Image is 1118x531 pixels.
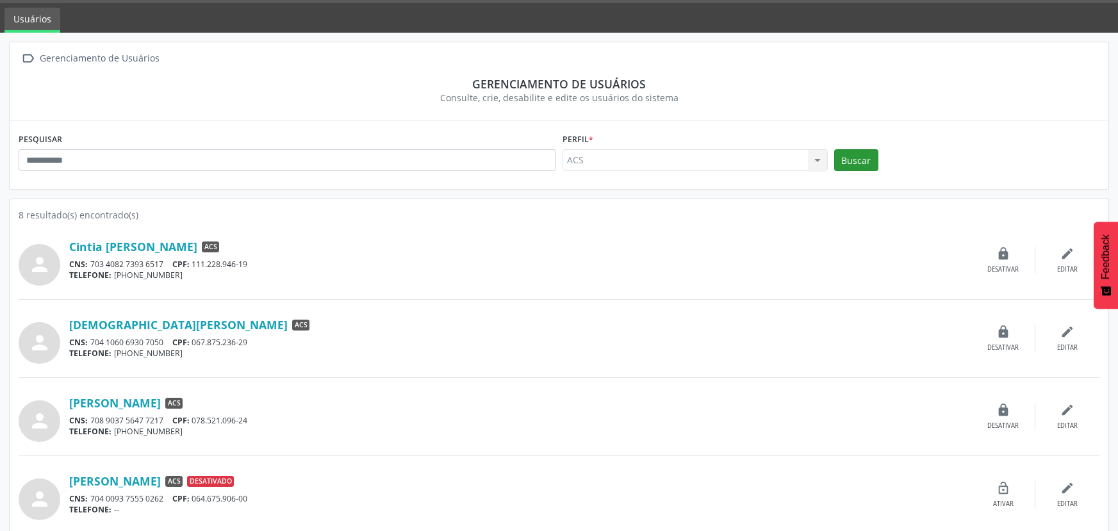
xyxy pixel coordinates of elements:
[172,493,190,504] span: CPF:
[69,259,971,270] div: 703 4082 7393 6517 111.228.946-19
[1060,403,1074,417] i: edit
[563,129,593,149] label: Perfil
[69,396,161,410] a: [PERSON_NAME]
[69,337,971,348] div: 704 1060 6930 7050 067.875.236-29
[69,318,288,332] a: [DEMOGRAPHIC_DATA][PERSON_NAME]
[202,241,219,253] span: ACS
[69,240,197,254] a: Cintia [PERSON_NAME]
[28,331,51,354] i: person
[69,337,88,348] span: CNS:
[69,426,111,437] span: TELEFONE:
[996,325,1010,339] i: lock
[19,49,37,68] i: 
[69,504,971,515] div: --
[19,49,161,68] a:  Gerenciamento de Usuários
[69,348,971,359] div: [PHONE_NUMBER]
[187,476,234,487] span: Desativado
[28,409,51,432] i: person
[69,474,161,488] a: [PERSON_NAME]
[28,253,51,276] i: person
[69,415,88,426] span: CNS:
[1057,343,1078,352] div: Editar
[172,415,190,426] span: CPF:
[1057,421,1078,430] div: Editar
[1094,222,1118,309] button: Feedback - Mostrar pesquisa
[1060,481,1074,495] i: edit
[69,270,111,281] span: TELEFONE:
[69,270,971,281] div: [PHONE_NUMBER]
[996,403,1010,417] i: lock
[69,415,971,426] div: 708 9037 5647 7217 078.521.096-24
[292,320,309,331] span: ACS
[1060,247,1074,261] i: edit
[19,208,1099,222] div: 8 resultado(s) encontrado(s)
[69,348,111,359] span: TELEFONE:
[1057,500,1078,509] div: Editar
[987,343,1019,352] div: Desativar
[69,504,111,515] span: TELEFONE:
[996,247,1010,261] i: lock
[1060,325,1074,339] i: edit
[165,398,183,409] span: ACS
[996,481,1010,495] i: lock_open
[165,476,183,487] span: ACS
[28,91,1090,104] div: Consulte, crie, desabilite e edite os usuários do sistema
[993,500,1014,509] div: Ativar
[4,8,60,33] a: Usuários
[834,149,878,171] button: Buscar
[69,426,971,437] div: [PHONE_NUMBER]
[172,337,190,348] span: CPF:
[1057,265,1078,274] div: Editar
[987,421,1019,430] div: Desativar
[1100,234,1112,279] span: Feedback
[37,49,161,68] div: Gerenciamento de Usuários
[69,493,971,504] div: 704 0093 7555 0262 064.675.906-00
[28,77,1090,91] div: Gerenciamento de usuários
[19,129,62,149] label: PESQUISAR
[172,259,190,270] span: CPF:
[69,259,88,270] span: CNS:
[987,265,1019,274] div: Desativar
[69,493,88,504] span: CNS:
